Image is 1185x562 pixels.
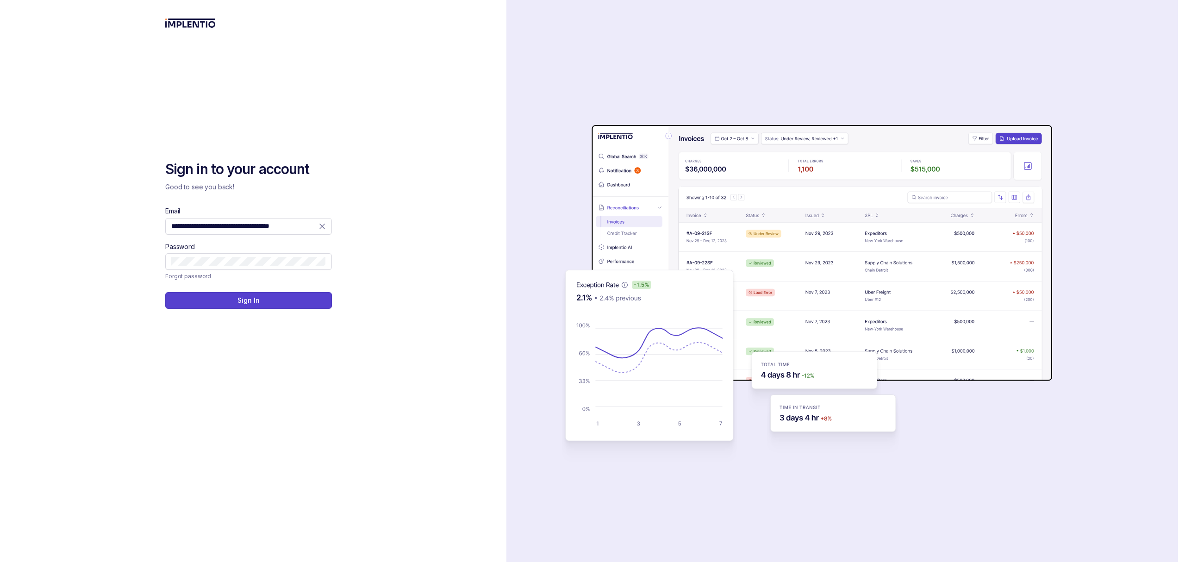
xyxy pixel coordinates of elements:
[237,296,259,305] p: Sign In
[165,160,332,179] h2: Sign in to your account
[165,242,195,251] label: Password
[165,292,332,309] button: Sign In
[165,19,216,28] img: logo
[165,272,211,281] p: Forgot password
[165,272,211,281] a: Link Forgot password
[165,206,180,216] label: Email
[165,182,332,192] p: Good to see you back!
[532,96,1055,466] img: signin-background.svg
